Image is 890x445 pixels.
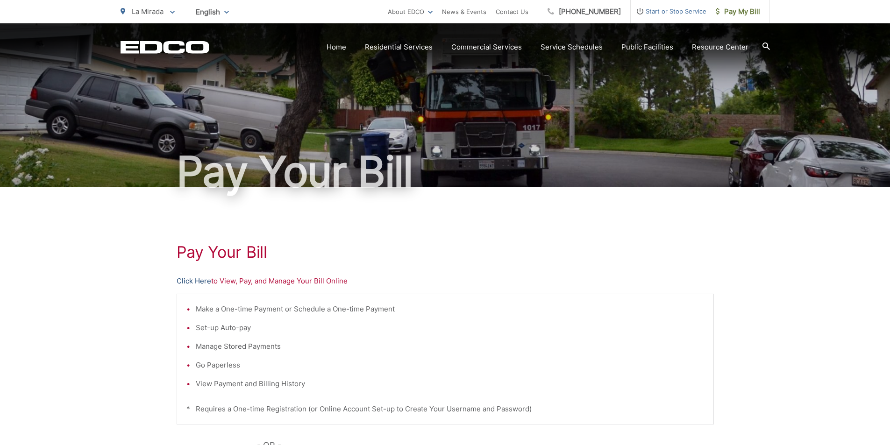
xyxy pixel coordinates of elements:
[177,243,714,261] h1: Pay Your Bill
[186,403,704,415] p: * Requires a One-time Registration (or Online Account Set-up to Create Your Username and Password)
[541,42,603,53] a: Service Schedules
[196,341,704,352] li: Manage Stored Payments
[327,42,346,53] a: Home
[189,4,236,20] span: English
[621,42,673,53] a: Public Facilities
[196,322,704,333] li: Set-up Auto-pay
[388,6,433,17] a: About EDCO
[177,275,714,287] p: to View, Pay, and Manage Your Bill Online
[365,42,433,53] a: Residential Services
[692,42,748,53] a: Resource Center
[196,360,704,371] li: Go Paperless
[177,275,211,287] a: Click Here
[442,6,486,17] a: News & Events
[196,378,704,389] li: View Payment and Billing History
[196,304,704,315] li: Make a One-time Payment or Schedule a One-time Payment
[132,7,164,16] span: La Mirada
[121,148,770,195] h1: Pay Your Bill
[121,41,209,54] a: EDCD logo. Return to the homepage.
[716,6,760,17] span: Pay My Bill
[496,6,528,17] a: Contact Us
[451,42,522,53] a: Commercial Services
